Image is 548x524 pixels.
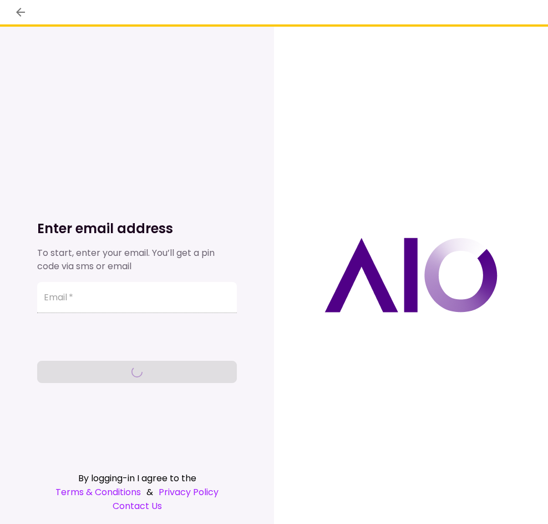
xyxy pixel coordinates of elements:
img: AIO logo [324,238,498,313]
div: & [37,485,237,499]
div: By logging-in I agree to the [37,471,237,485]
a: Terms & Conditions [55,485,141,499]
h1: Enter email address [37,220,237,238]
div: To start, enter your email. You’ll get a pin code via sms or email [37,246,237,273]
a: Contact Us [37,499,237,513]
a: Privacy Policy [159,485,219,499]
button: back [11,3,30,22]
